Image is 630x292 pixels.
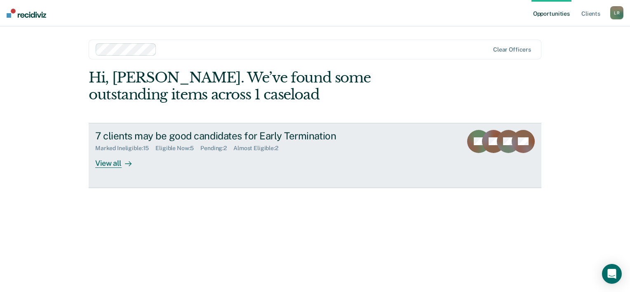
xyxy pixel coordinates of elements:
div: Pending : 2 [200,145,233,152]
div: L R [610,6,623,19]
div: View all [95,152,141,168]
img: Recidiviz [7,9,46,18]
div: Open Intercom Messenger [602,264,622,284]
div: Hi, [PERSON_NAME]. We’ve found some outstanding items across 1 caseload [89,69,451,103]
a: 7 clients may be good candidates for Early TerminationMarked Ineligible:15Eligible Now:5Pending:2... [89,123,541,188]
div: Marked Ineligible : 15 [95,145,155,152]
div: 7 clients may be good candidates for Early Termination [95,130,385,142]
button: LR [610,6,623,19]
div: Almost Eligible : 2 [233,145,285,152]
div: Eligible Now : 5 [155,145,200,152]
div: Clear officers [493,46,531,53]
